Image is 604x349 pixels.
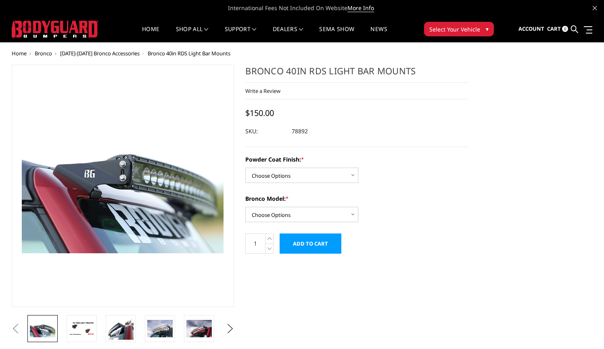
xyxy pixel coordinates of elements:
label: Bronco Model: [245,194,468,203]
a: shop all [176,26,209,42]
span: Cart [547,25,561,32]
img: Bronco 40in RDS Light Bar Mounts [30,320,55,337]
input: Add to Cart [280,233,341,254]
span: Bronco 40in RDS Light Bar Mounts [148,50,230,57]
a: Write a Review [245,87,280,95]
span: Account [518,25,544,32]
a: Home [12,50,27,57]
span: $150.00 [245,107,274,118]
button: Previous [10,323,22,335]
a: Account [518,18,544,40]
button: Next [224,323,236,335]
span: ▾ [486,25,489,33]
img: BODYGUARD BUMPERS [12,21,98,38]
label: Powder Coat Finish: [245,155,468,164]
a: Bronco [35,50,52,57]
a: [DATE]-[DATE] Bronco Accessories [60,50,140,57]
img: Bronco 40in RDS Light Bar Mounts [147,320,173,337]
a: Home [142,26,159,42]
a: Cart 0 [547,18,568,40]
button: Select Your Vehicle [424,22,494,36]
a: Support [225,26,257,42]
a: Dealers [273,26,303,42]
span: 0 [562,26,568,32]
img: Bronco 40in RDS Light Bar Mounts [186,320,212,337]
span: Select Your Vehicle [429,25,480,34]
img: Bronco 40in RDS Light Bar Mounts [108,317,134,340]
a: News [370,26,387,42]
img: Bronco 40in RDS Light Bar Mounts [69,322,94,336]
img: Bronco 40in RDS Light Bar Mounts [22,119,224,253]
dt: SKU: [245,124,286,139]
a: SEMA Show [319,26,354,42]
dd: 78892 [292,124,308,139]
h1: Bronco 40in RDS Light Bar Mounts [245,65,468,83]
a: More Info [347,4,374,12]
a: Bronco 40in RDS Light Bar Mounts [12,65,234,307]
